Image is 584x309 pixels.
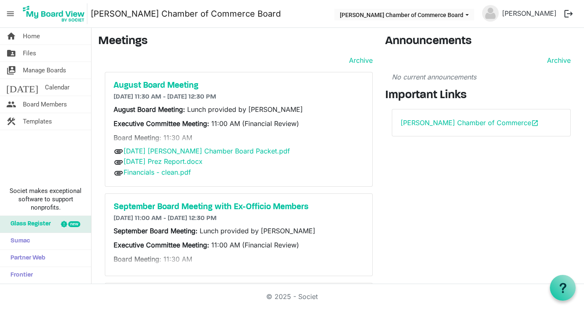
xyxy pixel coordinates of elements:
[114,133,364,143] p: : 11:30 AM
[6,113,16,130] span: construction
[114,81,364,91] a: August Board Meeting
[499,5,560,22] a: [PERSON_NAME]
[544,55,571,65] a: Archive
[385,35,578,49] h3: Announcements
[401,119,539,127] a: [PERSON_NAME] Chamber of Commerceopen_in_new
[6,45,16,62] span: folder_shared
[2,6,18,22] span: menu
[124,157,203,166] a: [DATE] Prez Report.docx
[385,89,578,103] h3: Important Links
[23,96,67,113] span: Board Members
[23,62,66,79] span: Manage Boards
[114,119,209,128] strong: Executive Committee Meeting:
[114,202,364,212] a: September Board Meeting with Ex-Officio Members
[114,105,187,114] strong: August Board Meeting:
[20,3,91,24] a: My Board View Logo
[23,28,40,44] span: Home
[124,168,191,176] a: Financials - clean.pdf
[6,250,45,267] span: Partner Web
[114,119,364,129] p: 11:00 AM (Financial Review)
[45,79,69,96] span: Calendar
[346,55,373,65] a: Archive
[334,9,474,20] button: Sherman Chamber of Commerce Board dropdownbutton
[114,157,124,167] span: attachment
[6,79,38,96] span: [DATE]
[124,147,290,155] a: [DATE] [PERSON_NAME] Chamber Board Packet.pdf
[114,93,364,101] h6: [DATE] 11:30 AM - [DATE] 12:30 PM
[114,215,364,222] h6: [DATE] 11:00 AM - [DATE] 12:30 PM
[114,146,124,156] span: attachment
[23,45,36,62] span: Files
[114,104,364,114] p: Lunch provided by [PERSON_NAME]
[20,3,87,24] img: My Board View Logo
[531,119,539,127] span: open_in_new
[114,241,209,249] strong: Executive Committee Meeting:
[6,96,16,113] span: people
[114,240,364,250] p: 11:00 AM (Financial Review)
[98,35,373,49] h3: Meetings
[482,5,499,22] img: no-profile-picture.svg
[114,227,200,235] strong: September Board Meeting:
[114,168,124,178] span: attachment
[560,5,577,22] button: logout
[114,133,159,142] strong: Board Meeting
[392,72,571,82] p: No current announcements
[4,187,87,212] span: Societ makes exceptional software to support nonprofits.
[91,5,281,22] a: [PERSON_NAME] Chamber of Commerce Board
[6,216,51,232] span: Glass Register
[114,226,364,236] p: Lunch provided by [PERSON_NAME]
[6,267,33,284] span: Frontier
[23,113,52,130] span: Templates
[6,28,16,44] span: home
[114,254,364,264] p: : 11:30 AM
[68,221,80,227] div: new
[114,255,159,263] strong: Board Meeting
[6,233,30,250] span: Sumac
[266,292,318,301] a: © 2025 - Societ
[6,62,16,79] span: switch_account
